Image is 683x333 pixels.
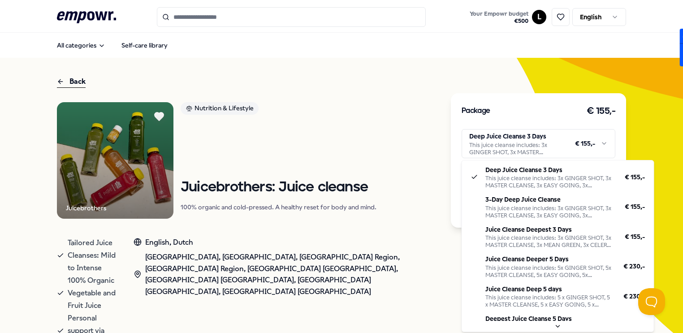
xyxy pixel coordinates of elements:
span: € 155,- [625,172,645,182]
div: This juice cleanse includes: 3x GINGER SHOT, 3x MASTER CLEANSE, 3x MEAN GREEN, 3x CELERY JUICE, 6... [485,234,614,249]
div: This juice cleanse includes: 5 x GINGER SHOT, 5 x MASTER CLEANSE, 5 x EASY GOING, 5 x DRAGONSBREA... [485,294,613,308]
span: € 155,- [625,232,645,242]
p: 3-Day Deep Juice Cleanse [485,195,614,204]
p: Deepest Juice Cleanse 5 Days [485,314,613,324]
p: Deep Juice Cleanse 3 Days [485,165,614,175]
div: This juice cleanse includes: 5x GINGER SHOT, 5x MASTER CLEANSE, 5x EASY GOING, 5x DRAGONSBREATH, ... [485,264,613,279]
p: Juice Cleanse Deeper 5 Days [485,254,613,264]
p: Juice Cleanse Deep 5 days [485,284,613,294]
span: € 230,- [623,291,645,301]
div: This juice cleanse includes: 3x GINGER SHOT, 3x MASTER CLEANSE, 3x EASY GOING, 3x DRAGONSBREATH, ... [485,175,614,189]
span: € 155,- [625,202,645,212]
span: € 230,- [623,321,645,331]
p: Juice Cleanse Deepest 3 Days [485,225,614,234]
span: € 230,- [623,261,645,271]
div: This juice cleanse includes: 3x GINGER SHOT, 3x MASTER CLEANSE, 3x EASY GOING, 3x DRAGONSBREATH, ... [485,205,614,219]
